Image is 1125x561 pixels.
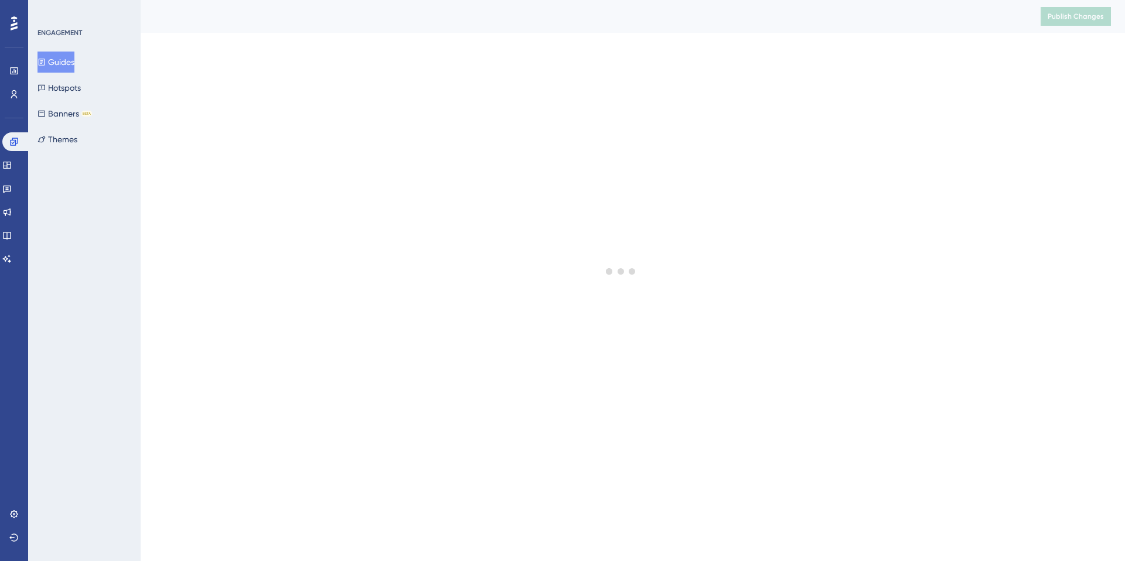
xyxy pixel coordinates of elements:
button: BannersBETA [37,103,92,124]
button: Hotspots [37,77,81,98]
span: Publish Changes [1048,12,1104,21]
button: Themes [37,129,77,150]
div: ENGAGEMENT [37,28,82,37]
div: BETA [81,111,92,117]
button: Publish Changes [1041,7,1111,26]
button: Guides [37,52,74,73]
